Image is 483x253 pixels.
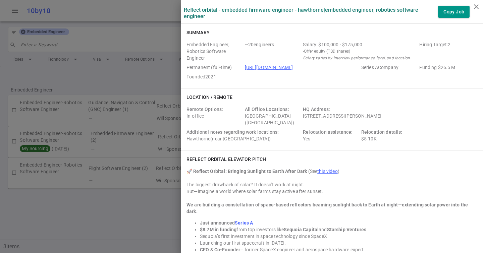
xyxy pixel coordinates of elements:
strong: Starship Ventures [327,227,367,232]
a: Series A [235,220,253,226]
span: Additional notes regarding work locations: [186,129,279,135]
li: from top investors like and [200,226,478,233]
div: The biggest drawback of solar? It doesn’t work at night. [186,181,478,188]
strong: CEO & Co-Founder [200,247,240,252]
i: close [472,3,480,11]
i: Salary varies by interview performance, level, and location. [303,56,411,60]
span: Company URL [245,64,359,71]
button: Copy Job [438,6,470,18]
label: Reflect Orbital - Embedded Firmware Engineer - Hawthorne | Embedded Engineer, Robotics Software E... [184,7,438,19]
div: In-office [186,106,242,126]
span: Relocation assistance: [303,129,353,135]
h6: Reflect Orbital elevator pitch [186,156,266,163]
a: [URL][DOMAIN_NAME] [245,65,293,70]
li: Sequoia’s first investment in space technology since SpaceX [200,233,478,240]
div: [GEOGRAPHIC_DATA] ([GEOGRAPHIC_DATA]) [245,106,301,126]
div: But—imagine a world where solar farms stay active after sunset. [186,188,478,195]
strong: 🚀 Reflect Orbital: Bringing Sunlight to Earth After Dark ( [186,169,310,174]
div: Salary Range [303,41,417,48]
h6: Summary [186,29,210,36]
h6: Location / Remote [186,94,232,101]
span: Remote Options: [186,107,223,112]
span: Relocation details: [361,129,402,135]
strong: Just announced [200,220,235,226]
span: All Office Locations: [245,107,289,112]
a: this video [317,169,338,174]
div: Yes [303,129,359,142]
span: Hiring Target [419,41,475,61]
span: Team Count [245,41,301,61]
div: $5-10K [361,129,417,142]
span: Employer Founding [419,64,475,71]
div: See ) [186,168,478,175]
div: [STREET_ADDRESS][PERSON_NAME] [303,106,417,126]
span: Roles [186,41,242,61]
div: Hawthorne(near [GEOGRAPHIC_DATA]) [186,129,300,142]
li: Launching our first spacecraft in [DATE]. [200,240,478,246]
li: – former SpaceX engineer and aerospace hardware expert [200,246,478,253]
strong: We are building a constellation of space-based reflectors beaming sunlight back to Earth at night... [186,202,468,214]
small: - Offer equity (TBD shares) [303,48,417,55]
span: Job Type [186,64,242,71]
span: Employer Stage e.g. Series A [361,64,417,71]
strong: $8.7M in funding [200,227,236,232]
span: Employer Founded [186,73,242,80]
strong: Sequoia Capital [284,227,319,232]
span: HQ Address: [303,107,330,112]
